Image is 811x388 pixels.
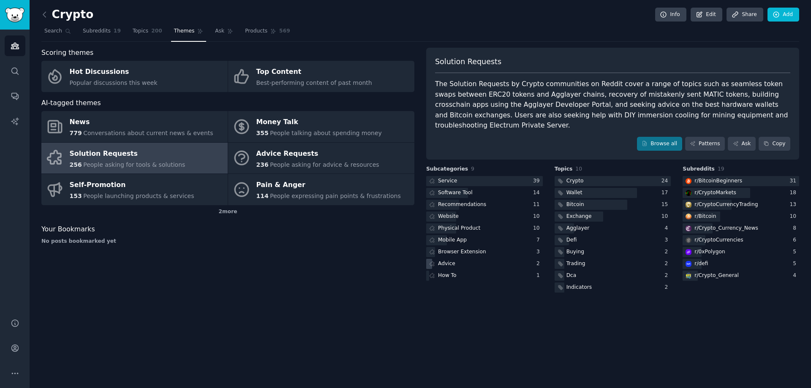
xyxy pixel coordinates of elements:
[83,27,111,35] span: Subreddits
[533,201,543,209] div: 11
[683,166,715,173] span: Subreddits
[566,225,590,232] div: Agglayer
[83,130,213,136] span: Conversations about current news & events
[694,248,725,256] div: r/ 0xPolygon
[694,213,716,220] div: r/ Bitcoin
[256,79,372,86] span: Best-performing content of past month
[555,223,671,234] a: Agglayer4
[130,24,165,42] a: Topics200
[70,116,213,129] div: News
[256,147,379,160] div: Advice Requests
[694,225,758,232] div: r/ Crypto_Currency_News
[665,248,671,256] div: 2
[686,225,691,231] img: Crypto_Currency_News
[242,24,293,42] a: Products569
[686,249,691,255] img: 0xPolygon
[655,8,686,22] a: Info
[685,137,725,151] a: Patterns
[683,223,799,234] a: Crypto_Currency_Newsr/Crypto_Currency_News8
[41,238,414,245] div: No posts bookmarked yet
[70,193,82,199] span: 153
[5,8,24,22] img: GummySearch logo
[694,189,736,197] div: r/ CryptoMarkets
[789,213,799,220] div: 10
[686,202,691,208] img: CryptoCurrencyTrading
[426,176,543,187] a: Service39
[44,27,62,35] span: Search
[70,147,185,160] div: Solution Requests
[694,201,758,209] div: r/ CryptoCurrencyTrading
[793,248,799,256] div: 5
[536,260,543,268] div: 2
[270,130,382,136] span: People talking about spending money
[270,161,379,168] span: People asking for advice & resources
[683,271,799,281] a: Crypto_Generalr/Crypto_General4
[637,137,682,151] a: Browse all
[694,260,708,268] div: r/ defi
[70,65,158,79] div: Hot Discussions
[686,178,691,184] img: BitcoinBeginners
[212,24,236,42] a: Ask
[661,189,671,197] div: 17
[536,272,543,279] div: 1
[683,188,799,198] a: CryptoMarketsr/CryptoMarkets18
[555,166,573,173] span: Topics
[256,65,372,79] div: Top Content
[426,247,543,258] a: Browser Extension3
[426,271,543,281] a: How To1
[793,272,799,279] div: 4
[683,235,799,246] a: CryptoCurrenciesr/CryptoCurrencies6
[256,179,401,192] div: Pain & Anger
[70,79,158,86] span: Popular discussions this week
[665,260,671,268] div: 2
[41,111,228,142] a: News779Conversations about current news & events
[41,48,93,58] span: Scoring themes
[256,161,269,168] span: 236
[686,273,691,279] img: Crypto_General
[727,8,763,22] a: Share
[533,189,543,197] div: 14
[686,214,691,220] img: Bitcoin
[80,24,124,42] a: Subreddits19
[171,24,207,42] a: Themes
[665,272,671,279] div: 2
[665,225,671,232] div: 4
[555,188,671,198] a: Wallet17
[683,176,799,187] a: BitcoinBeginnersr/BitcoinBeginners31
[438,189,473,197] div: Software Tool
[426,212,543,222] a: Website10
[566,201,584,209] div: Bitcoin
[661,213,671,220] div: 10
[566,236,577,244] div: Defi
[683,247,799,258] a: 0xPolygonr/0xPolygon5
[789,189,799,197] div: 18
[426,188,543,198] a: Software Tool14
[435,79,790,131] div: The Solution Requests by Crypto communities on Reddit cover a range of topics such as seamless to...
[728,137,756,151] a: Ask
[228,143,414,174] a: Advice Requests236People asking for advice & resources
[41,205,414,219] div: 2 more
[279,27,290,35] span: 569
[555,259,671,269] a: Trading2
[686,190,691,196] img: CryptoMarkets
[566,260,585,268] div: Trading
[41,61,228,92] a: Hot DiscussionsPopular discussions this week
[555,176,671,187] a: Crypto24
[793,225,799,232] div: 8
[438,201,486,209] div: Recommendations
[691,8,722,22] a: Edit
[555,271,671,281] a: Dca2
[228,111,414,142] a: Money Talk355People talking about spending money
[661,201,671,209] div: 15
[789,201,799,209] div: 13
[555,200,671,210] a: Bitcoin15
[575,166,582,172] span: 10
[438,272,457,279] div: How To
[566,248,584,256] div: Buying
[665,236,671,244] div: 3
[694,272,739,279] div: r/ Crypto_General
[555,212,671,222] a: Exchange10
[41,174,228,205] a: Self-Promotion153People launching products & services
[83,193,194,199] span: People launching products & services
[536,248,543,256] div: 3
